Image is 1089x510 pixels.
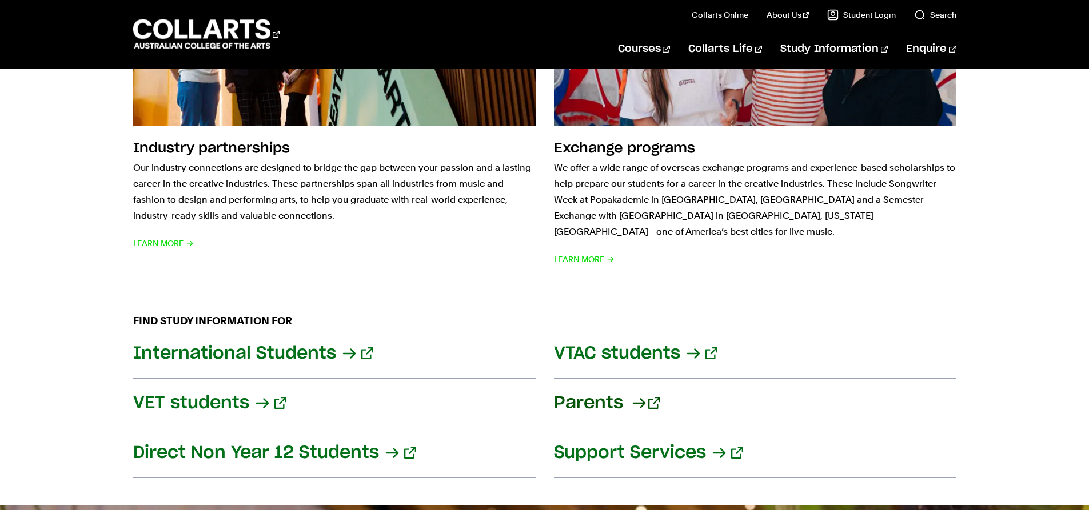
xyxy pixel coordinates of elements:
[554,379,956,428] a: Parents
[914,9,956,21] a: Search
[554,329,956,379] a: VTAC students
[618,30,670,68] a: Courses
[780,30,888,68] a: Study Information
[133,313,956,329] h2: FIND STUDY INFORMATION FOR
[688,30,762,68] a: Collarts Life
[554,428,956,478] a: Support Services
[554,142,695,155] h2: Exchange programs
[133,329,536,379] a: International Students
[133,18,280,50] div: Go to homepage
[554,251,615,267] span: Learn More
[554,160,956,240] p: We offer a wide range of overseas exchange programs and experience-based scholarships to help pre...
[133,379,536,428] a: VET students
[767,9,809,21] a: About Us
[133,160,536,224] p: Our industry connections are designed to bridge the gap between your passion and a lasting career...
[827,9,896,21] a: Student Login
[133,428,536,478] a: Direct Non Year 12 Students
[692,9,748,21] a: Collarts Online
[133,142,290,155] h2: Industry partnerships
[906,30,956,68] a: Enquire
[133,235,194,251] span: Learn More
